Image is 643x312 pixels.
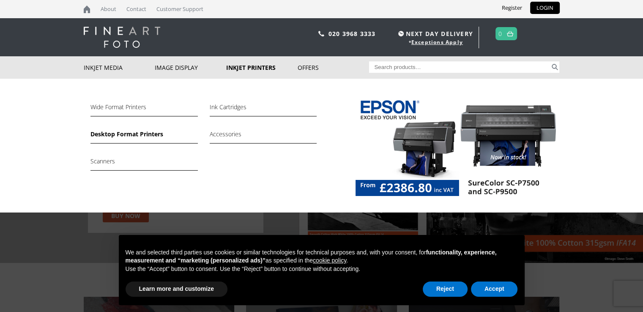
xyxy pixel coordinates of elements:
[84,27,160,48] img: logo-white.svg
[550,61,560,73] button: Search
[126,248,518,265] p: We and selected third parties use cookies or similar technologies for technical purposes and, wit...
[530,2,560,14] a: LOGIN
[396,29,473,39] span: NEXT DAY DELIVERY
[356,96,560,202] img: New-website_drop-down-menu_image-Printers-Epson-SC-P7500_9500.jpg
[423,282,468,297] button: Reject
[84,56,155,79] a: Inkjet Media
[90,156,197,171] a: Scanners
[226,56,298,79] a: Inkjet Printers
[411,39,463,46] a: Exceptions Apply
[313,257,346,264] a: cookie policy
[369,61,550,73] input: Search products…
[328,30,376,38] a: 020 3968 3333
[318,31,324,36] img: phone.svg
[210,102,317,116] a: Ink Cartridges
[498,28,502,40] a: 0
[90,102,197,116] a: Wide Format Printers
[126,249,497,264] strong: functionality, experience, measurement and “marketing (personalized ads)”
[90,129,197,144] a: Desktop Format Printers
[298,56,369,79] a: Offers
[210,129,317,144] a: Accessories
[126,282,227,297] button: Learn more and customize
[471,282,518,297] button: Accept
[112,228,531,312] div: Notice
[155,56,226,79] a: Image Display
[507,31,513,36] img: basket.svg
[126,265,518,273] p: Use the “Accept” button to consent. Use the “Reject” button to continue without accepting.
[398,31,404,36] img: time.svg
[495,2,528,14] a: Register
